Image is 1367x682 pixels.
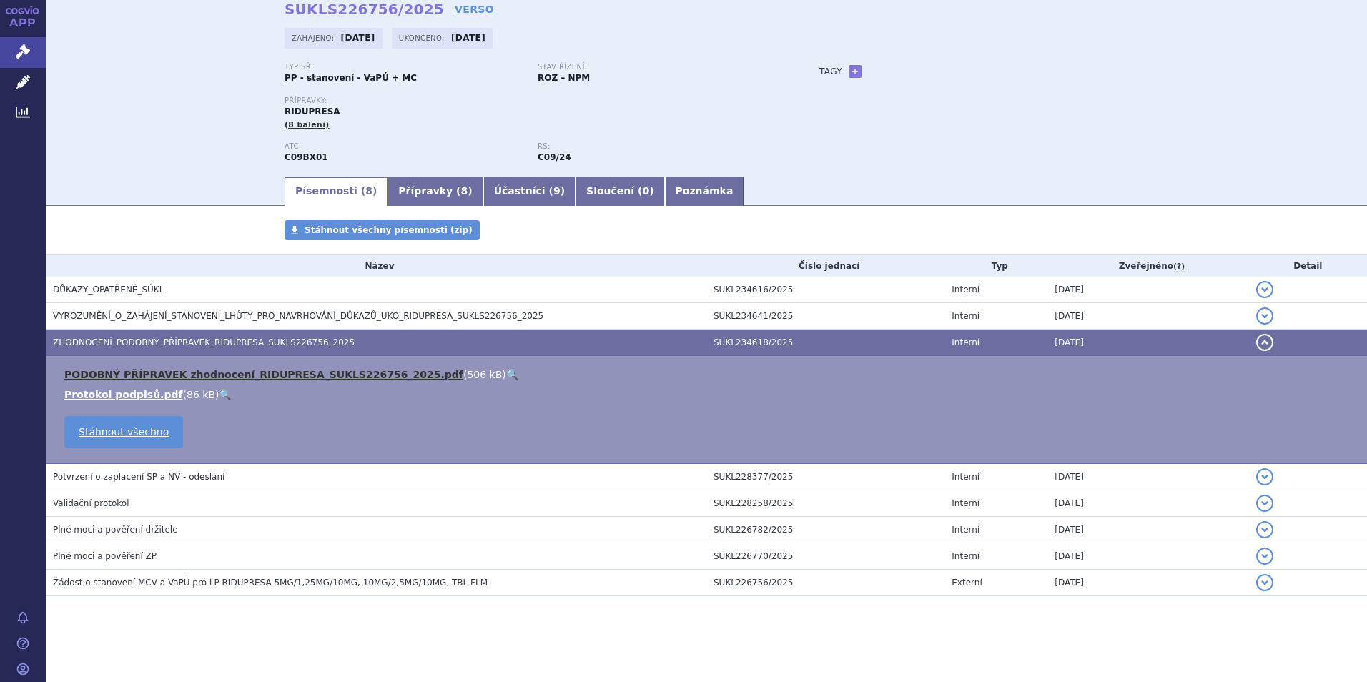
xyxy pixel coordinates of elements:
td: SUKL228258/2025 [706,490,944,517]
a: VERSO [455,2,494,16]
th: Typ [944,255,1047,277]
a: Stáhnout všechny písemnosti (zip) [285,220,480,240]
strong: [DATE] [341,33,375,43]
td: SUKL234641/2025 [706,303,944,330]
strong: [DATE] [451,33,485,43]
a: Protokol podpisů.pdf [64,389,183,400]
span: 8 [365,185,372,197]
h3: Tagy [819,63,842,80]
td: SUKL226770/2025 [706,543,944,570]
span: Plné moci a pověření ZP [53,551,157,561]
td: SUKL228377/2025 [706,463,944,490]
span: 9 [553,185,561,197]
td: SUKL226756/2025 [706,570,944,596]
th: Zveřejněno [1047,255,1248,277]
td: [DATE] [1047,277,1248,303]
li: ( ) [64,387,1353,402]
td: [DATE] [1047,330,1248,356]
button: detail [1256,548,1273,565]
a: Stáhnout všechno [64,416,183,448]
td: [DATE] [1047,463,1248,490]
span: Interní [952,337,979,347]
p: Stav řízení: [538,63,776,71]
span: Interní [952,525,979,535]
span: Interní [952,551,979,561]
td: [DATE] [1047,570,1248,596]
span: Validační protokol [53,498,129,508]
a: + [849,65,862,78]
th: Název [46,255,706,277]
span: (8 balení) [285,120,330,129]
p: Typ SŘ: [285,63,523,71]
p: RS: [538,142,776,151]
span: Ukončeno: [399,32,448,44]
p: ATC: [285,142,523,151]
span: Plné moci a pověření držitele [53,525,178,535]
strong: PP - stanovení - VaPÚ + MC [285,73,417,83]
strong: kombinace léčivých látek perindopril, indapamid a amlodipin [538,152,571,162]
td: SUKL226782/2025 [706,517,944,543]
a: Sloučení (0) [576,177,664,206]
button: detail [1256,468,1273,485]
button: detail [1256,495,1273,512]
th: Detail [1249,255,1367,277]
span: Interní [952,472,979,482]
span: Zahájeno: [292,32,337,44]
button: detail [1256,334,1273,351]
button: detail [1256,521,1273,538]
a: Poznámka [665,177,744,206]
span: Interní [952,311,979,321]
button: detail [1256,281,1273,298]
span: 8 [461,185,468,197]
a: PODOBNÝ PŘÍPRAVEK zhodnocení_RIDUPRESA_SUKLS226756_2025.pdf [64,369,463,380]
strong: PERINDOPRIL, AMLODIPIN A INDAPAMID [285,152,328,162]
span: 0 [642,185,649,197]
a: Písemnosti (8) [285,177,388,206]
td: [DATE] [1047,517,1248,543]
td: [DATE] [1047,543,1248,570]
span: Interní [952,285,979,295]
a: 🔍 [506,369,518,380]
abbr: (?) [1173,262,1185,272]
span: Žádost o stanovení MCV a VaPÚ pro LP RIDUPRESA 5MG/1,25MG/10MG, 10MG/2,5MG/10MG, TBL FLM [53,578,488,588]
td: SUKL234618/2025 [706,330,944,356]
td: [DATE] [1047,490,1248,517]
td: SUKL234616/2025 [706,277,944,303]
td: [DATE] [1047,303,1248,330]
li: ( ) [64,367,1353,382]
span: Potvrzení o zaplacení SP a NV - odeslání [53,472,224,482]
a: Přípravky (8) [388,177,483,206]
span: Externí [952,578,982,588]
p: Přípravky: [285,97,791,105]
th: Číslo jednací [706,255,944,277]
a: Účastníci (9) [483,177,576,206]
span: Interní [952,498,979,508]
strong: SUKLS226756/2025 [285,1,444,18]
span: ZHODNOCENÍ_PODOBNÝ_PŘÍPRAVEK_RIDUPRESA_SUKLS226756_2025 [53,337,355,347]
a: 🔍 [219,389,231,400]
span: DŮKAZY_OPATŘENÉ_SÚKL [53,285,164,295]
span: 506 kB [467,369,502,380]
strong: ROZ – NPM [538,73,590,83]
button: detail [1256,574,1273,591]
span: VYROZUMĚNÍ_O_ZAHÁJENÍ_STANOVENÍ_LHŮTY_PRO_NAVRHOVÁNÍ_DŮKAZŮ_UKO_RIDUPRESA_SUKLS226756_2025 [53,311,543,321]
span: RIDUPRESA [285,107,340,117]
span: 86 kB [187,389,215,400]
span: Stáhnout všechny písemnosti (zip) [305,225,473,235]
button: detail [1256,307,1273,325]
